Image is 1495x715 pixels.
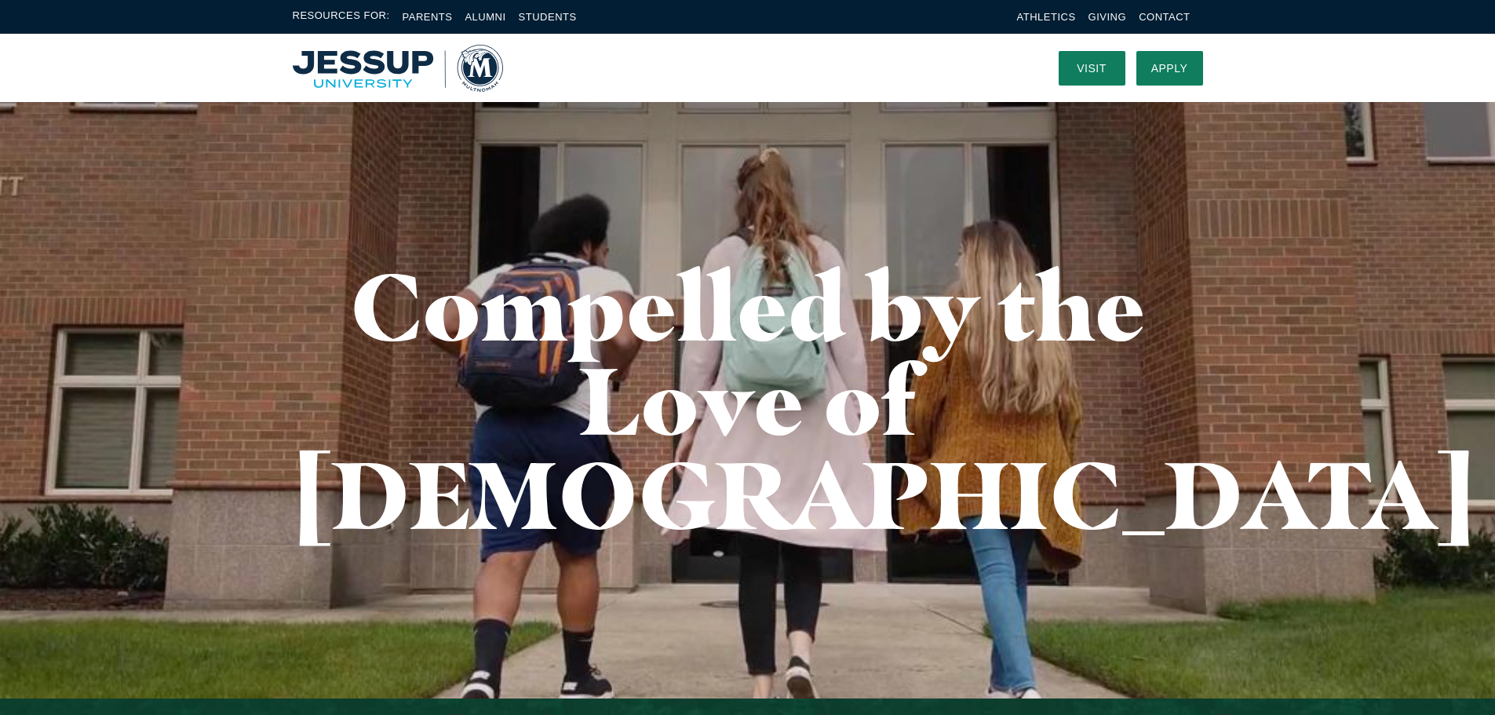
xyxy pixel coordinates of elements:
[519,11,577,23] a: Students
[293,8,390,26] span: Resources For:
[1059,51,1125,86] a: Visit
[293,45,503,92] a: Home
[1088,11,1127,23] a: Giving
[465,11,505,23] a: Alumni
[293,45,503,92] img: Multnomah University Logo
[1017,11,1076,23] a: Athletics
[1139,11,1190,23] a: Contact
[293,259,1203,542] h1: Compelled by the Love of [DEMOGRAPHIC_DATA]
[1136,51,1203,86] a: Apply
[403,11,453,23] a: Parents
